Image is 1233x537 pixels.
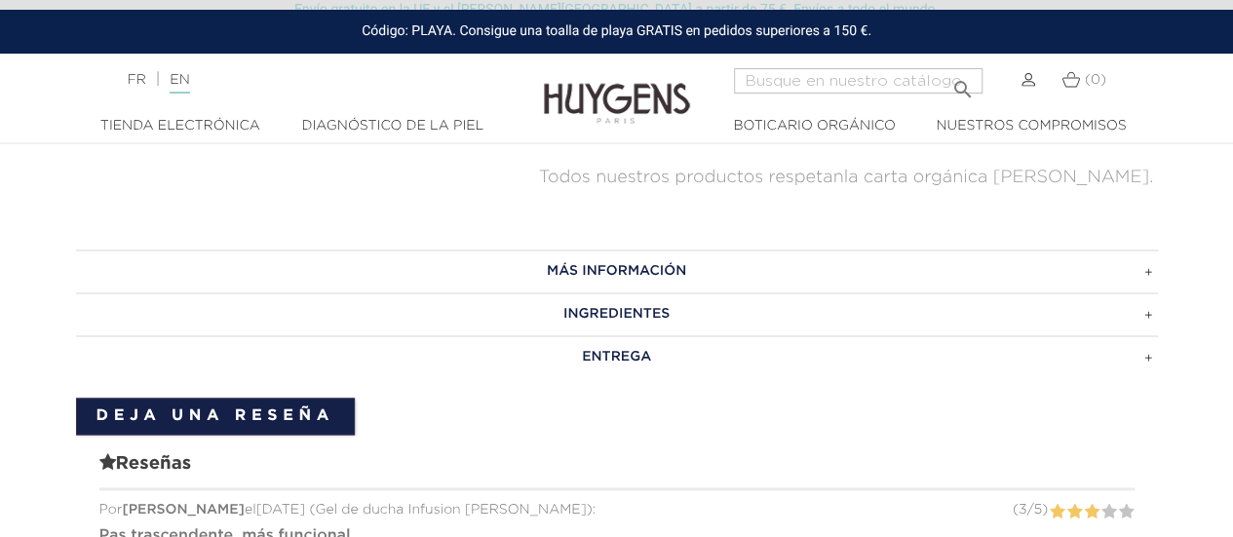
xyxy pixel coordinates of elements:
font: ) [1042,503,1048,517]
a: ENTREGA [76,335,1158,378]
font: MÁS INFORMACIÓN [547,264,686,278]
font: 5 [1033,503,1041,517]
font: EN [170,73,189,87]
a: Deja una reseña [76,398,355,435]
a: Diagnóstico de la piel [292,116,494,136]
font: Reseñas [116,454,192,473]
font: Código: PLAYA. Consigue una toalla de playa GRATIS en pedidos superiores a 150 €. [362,23,871,39]
font: (0) [1085,73,1106,87]
a: Nuestros compromisos [926,116,1136,136]
font: el [245,503,256,517]
input: Buscar [734,68,983,94]
font: ( [1013,503,1019,517]
font: Nuestros compromisos [936,119,1126,133]
font: Por [99,503,123,517]
label: 4 [1100,500,1117,524]
font: [DATE] ( [256,503,316,517]
font: Boticario orgánico [733,119,896,133]
label: 3 [1083,500,1099,524]
a: EN [170,73,189,94]
font:  [951,78,975,101]
font: Todos nuestros productos respetan [539,169,844,186]
font: ): [587,503,596,517]
font: / [1026,503,1033,517]
font: [PERSON_NAME] [122,503,245,517]
label: 5 [1118,500,1135,524]
a: la carta orgánica [PERSON_NAME] [843,169,1149,186]
font: Tienda electrónica [100,119,260,133]
font: | [156,72,161,88]
button:  [945,62,981,89]
font: ENTREGA [582,350,651,364]
a: Boticario orgánico [717,116,912,136]
img: Huygens [544,52,690,127]
label: 2 [1066,500,1083,524]
font: . [1149,169,1153,186]
a: MÁS INFORMACIÓN [76,249,1158,292]
font: 3 [1019,503,1027,517]
a: INGREDIENTES [76,292,1158,335]
font: Envío gratuito en la UE y el [PERSON_NAME][GEOGRAPHIC_DATA] a partir de 75 €. Envíos a todo el mu... [294,2,939,18]
a: Tienda electrónica [83,116,278,136]
font: Gel de ducha Infusion [PERSON_NAME] [315,503,586,517]
label: 1 [1049,500,1065,524]
font: INGREDIENTES [563,307,670,321]
font: Diagnóstico de la piel [302,119,484,133]
a: FR [127,73,145,87]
